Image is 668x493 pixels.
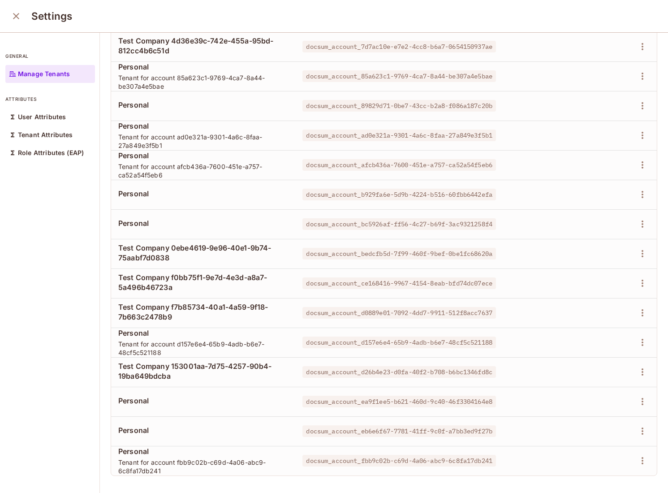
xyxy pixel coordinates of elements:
[302,396,496,407] span: docsum_account_ea9f1ee5-b621-460d-9c40-46f3304164e8
[302,337,496,348] span: docsum_account_d157e6e4-65b9-4adb-b6e7-48cf5c521188
[302,425,496,437] span: docsum_account_eb6e6f67-7781-41ff-9c0f-a7bb3ed9f27b
[18,113,66,121] p: User Attributes
[302,41,496,52] span: docsum_account_7d7ac10e-e7e2-4cc8-b6a7-0654150937ae
[5,95,95,103] p: attributes
[118,328,288,338] span: Personal
[118,74,288,91] span: Tenant for account 85a623c1-9769-4ca7-8a44-be307a4e5bae
[18,70,70,78] p: Manage Tenants
[118,361,288,381] span: Test Company 153001aa-7d75-4257-90b4-19ba649bdcba
[302,100,496,112] span: docsum_account_89829d71-0be7-43cc-b2a8-f086a187c20b
[118,121,288,131] span: Personal
[302,307,496,319] span: docsum_account_d0889e01-7092-4dd7-9911-512f8acc7637
[302,70,496,82] span: docsum_account_85a623c1-9769-4ca7-8a44-be307a4e5bae
[118,425,288,435] span: Personal
[118,272,288,292] span: Test Company f0bb75f1-9e7d-4e3d-a8a7-5a496b46723a
[118,151,288,160] span: Personal
[118,36,288,56] span: Test Company 4d36e39c-742e-455a-95bd-812cc4b6c51d
[118,189,288,199] span: Personal
[118,100,288,110] span: Personal
[118,446,288,456] span: Personal
[302,248,496,259] span: docsum_account_bedcfb5d-7f99-460f-9bef-0be1fc68620a
[118,340,288,357] span: Tenant for account d157e6e4-65b9-4adb-b6e7-48cf5c521188
[31,10,72,22] h3: Settings
[18,131,73,138] p: Tenant Attributes
[302,277,496,289] span: docsum_account_ce168416-9967-4154-8eab-bfd74dc07ece
[118,62,288,72] span: Personal
[302,159,496,171] span: docsum_account_afcb436a-7600-451e-a757-ca52a54f5eb6
[302,455,496,467] span: docsum_account_fbb9c02b-c69d-4a06-abc9-6c8fa17db241
[302,130,496,141] span: docsum_account_ad0e321a-9301-4a6c-8faa-27a849e3f5b1
[118,243,288,263] span: Test Company 0ebe4619-9e96-40e1-9b74-75aabf7d0838
[302,366,496,378] span: docsum_account_d26b4e23-d0fa-40f2-b708-b6bc1346fd8c
[118,396,288,406] span: Personal
[118,162,288,179] span: Tenant for account afcb436a-7600-451e-a757-ca52a54f5eb6
[118,302,288,322] span: Test Company f7b85734-40a1-4a59-9f18-7b663c2478b9
[5,52,95,60] p: general
[118,218,288,228] span: Personal
[118,458,288,475] span: Tenant for account fbb9c02b-c69d-4a06-abc9-6c8fa17db241
[18,149,84,156] p: Role Attributes (EAP)
[302,189,496,200] span: docsum_account_b929fa6e-5d9b-4224-b516-60fbb6442efa
[118,133,288,150] span: Tenant for account ad0e321a-9301-4a6c-8faa-27a849e3f5b1
[7,7,25,25] button: close
[302,218,496,230] span: docsum_account_bc5926af-ff56-4c27-b69f-3ac9321258f4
